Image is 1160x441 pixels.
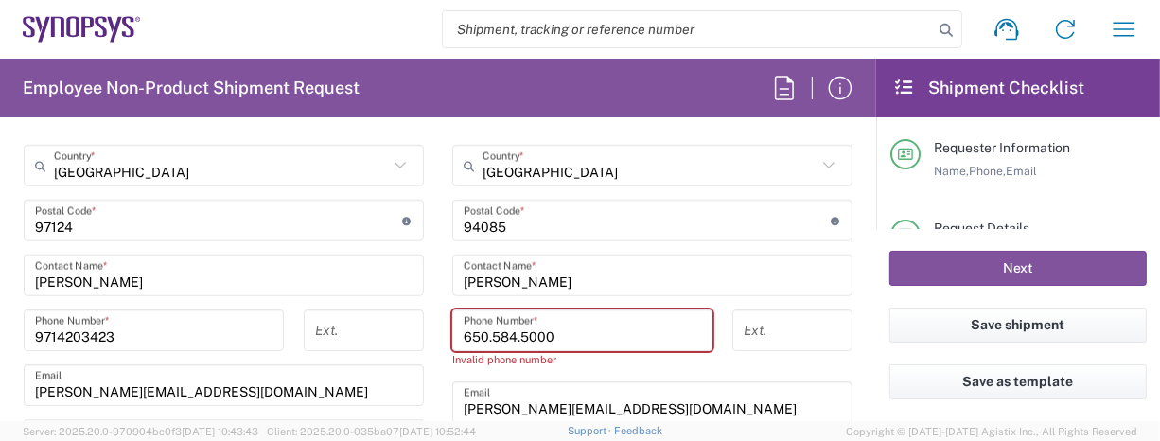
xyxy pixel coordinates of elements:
[934,140,1070,155] span: Requester Information
[889,251,1147,286] button: Next
[182,426,258,437] span: [DATE] 10:43:43
[934,220,1029,236] span: Request Details
[846,423,1137,440] span: Copyright © [DATE]-[DATE] Agistix Inc., All Rights Reserved
[934,164,969,178] span: Name,
[23,426,258,437] span: Server: 2025.20.0-970904bc0f3
[399,426,476,437] span: [DATE] 10:52:44
[889,308,1147,343] button: Save shipment
[889,364,1147,399] button: Save as template
[267,426,476,437] span: Client: 2025.20.0-035ba07
[452,351,712,368] div: Invalid phone number
[969,164,1006,178] span: Phone,
[614,425,662,436] a: Feedback
[893,77,1084,99] h2: Shipment Checklist
[23,77,360,99] h2: Employee Non-Product Shipment Request
[1006,164,1037,178] span: Email
[443,11,933,47] input: Shipment, tracking or reference number
[568,425,615,436] a: Support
